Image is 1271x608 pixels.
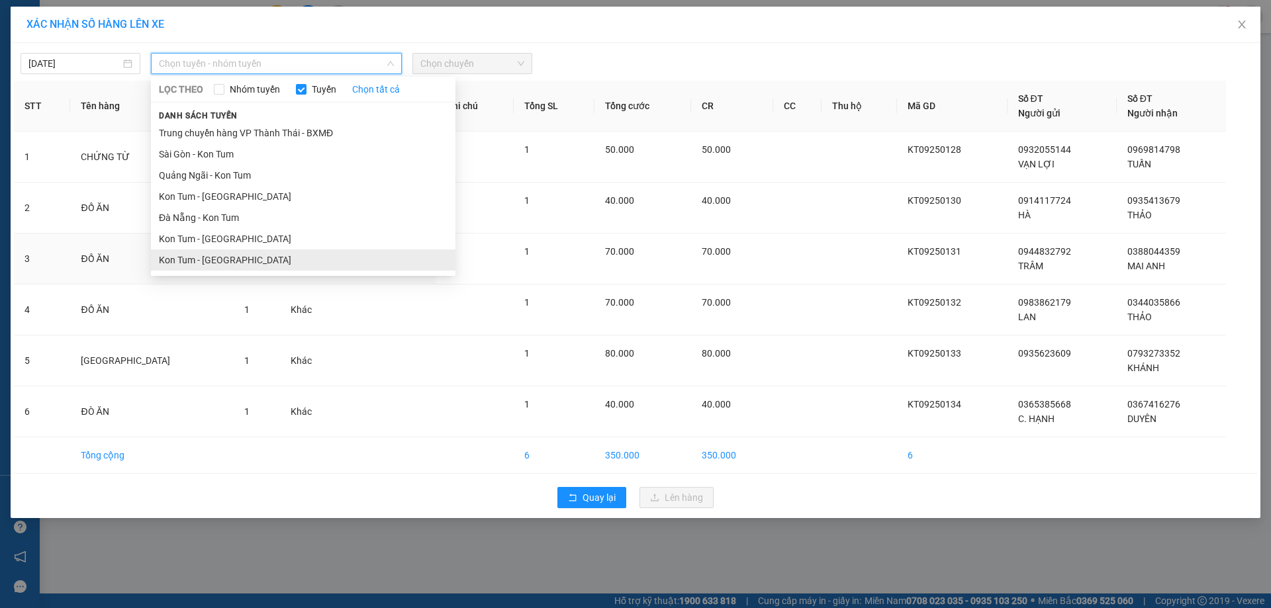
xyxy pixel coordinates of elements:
span: KT09250134 [908,399,961,410]
th: Tổng cước [594,81,691,132]
th: STT [14,81,70,132]
td: 3 [14,234,70,284]
span: KHÁNH [1127,363,1159,373]
td: ĐỒ ĂN [70,183,233,234]
span: KT09250132 [908,297,961,308]
span: down [387,60,395,67]
span: 40.000 [702,399,731,410]
span: KT09250131 [908,246,961,257]
span: 40.000 [605,399,634,410]
button: Close [1223,7,1260,44]
span: 1 [244,304,250,315]
span: 1 [524,297,530,308]
th: Thu hộ [822,81,897,132]
th: Ghi chú [436,81,514,132]
span: 1 [244,355,250,366]
span: rollback [568,493,577,503]
span: KT09250133 [908,348,961,359]
td: 5 [14,335,70,386]
span: 0969814798 [1127,144,1180,155]
span: THẢO [1127,312,1152,322]
span: 1 [524,348,530,359]
span: 0935413679 [1127,195,1180,206]
span: Quay lại [583,490,616,505]
th: CR [691,81,773,132]
li: Kon Tum - [GEOGRAPHIC_DATA] [151,228,455,249]
button: rollbackQuay lại [557,487,626,508]
span: Danh sách tuyến [151,110,246,122]
span: TUẤN [1127,159,1151,169]
td: Khác [280,335,342,386]
td: 350.000 [594,437,691,474]
th: CC [773,81,822,132]
span: 0388044359 [1127,246,1180,257]
span: THẢO [1127,210,1152,220]
span: Người nhận [1127,108,1178,118]
span: HÀ [1018,210,1031,220]
li: Kon Tum - [GEOGRAPHIC_DATA] [151,249,455,271]
span: Nhóm tuyến [224,82,285,97]
td: ĐÒ ĂN [70,386,233,437]
span: TRÂM [1018,261,1043,271]
th: Tổng SL [514,81,594,132]
span: 1 [524,399,530,410]
th: Tên hàng [70,81,233,132]
li: Kon Tum - [GEOGRAPHIC_DATA] [151,186,455,207]
span: 70.000 [702,297,731,308]
td: Tổng cộng [70,437,233,474]
span: XÁC NHẬN SỐ HÀNG LÊN XE [26,18,164,30]
input: 14/09/2025 [28,56,120,71]
th: Mã GD [897,81,1008,132]
span: 70.000 [605,297,634,308]
td: 4 [14,284,70,335]
td: Khác [280,284,342,335]
span: 1 [524,246,530,257]
span: 70.000 [702,246,731,257]
td: 1 [14,132,70,183]
td: CHỨNG TỪ [70,132,233,183]
span: 0367416276 [1127,399,1180,410]
span: Số ĐT [1018,93,1043,104]
span: 0914117724 [1018,195,1071,206]
a: Chọn tất cả [352,82,400,97]
span: 0344035866 [1127,297,1180,308]
span: 0935623609 [1018,348,1071,359]
button: uploadLên hàng [639,487,714,508]
span: 50.000 [605,144,634,155]
span: 70.000 [605,246,634,257]
span: Chọn chuyến [420,54,524,73]
td: 6 [897,437,1008,474]
span: close [1237,19,1247,30]
span: Người gửi [1018,108,1060,118]
td: ĐỒ ĂN [70,234,233,284]
span: Tuyến [306,82,342,97]
li: Đà Nẵng - Kon Tum [151,207,455,228]
span: DUYÊN [1127,413,1156,424]
span: KT09250130 [908,195,961,206]
span: KT09250128 [908,144,961,155]
span: MAI ANH [1127,261,1165,271]
span: LAN [1018,312,1036,322]
span: Chọn tuyến - nhóm tuyến [159,54,394,73]
span: 40.000 [702,195,731,206]
li: Sài Gòn - Kon Tum [151,144,455,165]
span: Số ĐT [1127,93,1153,104]
td: 2 [14,183,70,234]
span: 80.000 [702,348,731,359]
span: 0932055144 [1018,144,1071,155]
span: VẠN LỢI [1018,159,1055,169]
td: 6 [514,437,594,474]
span: C. HẠNH [1018,413,1055,424]
li: Trung chuyển hàng VP Thành Thái - BXMĐ [151,122,455,144]
li: Quảng Ngãi - Kon Tum [151,165,455,186]
span: 80.000 [605,348,634,359]
td: 350.000 [691,437,773,474]
span: LỌC THEO [159,82,203,97]
td: 6 [14,386,70,437]
span: 1 [524,144,530,155]
span: 0983862179 [1018,297,1071,308]
span: 1 [244,406,250,417]
td: [GEOGRAPHIC_DATA] [70,335,233,386]
span: 0944832792 [1018,246,1071,257]
span: 50.000 [702,144,731,155]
